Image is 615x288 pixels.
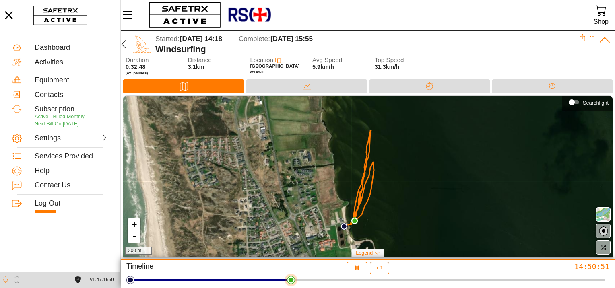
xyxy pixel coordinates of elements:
img: ModeDark.svg [13,276,20,283]
div: Searchlight [583,100,609,106]
span: [GEOGRAPHIC_DATA] [250,64,299,68]
span: 3.1km [188,64,204,70]
div: Timeline [492,79,613,93]
img: Equipment.svg [12,75,22,85]
img: PathStart.svg [341,223,348,230]
div: Subscription [35,105,108,114]
img: WIND_SURFING.svg [133,35,151,53]
div: Contact Us [35,181,108,190]
span: Legend [356,250,373,256]
span: 31.3km/h [375,64,400,70]
span: at 14:50 [250,70,263,74]
span: Active - Billed Monthly [35,114,85,119]
div: Log Out [35,199,108,208]
div: Searchlight [566,96,609,108]
a: License Agreement [72,276,83,283]
div: Map [123,79,244,93]
div: Shop [594,16,609,27]
div: Timeline [126,262,286,274]
img: Activities.svg [12,57,22,67]
div: 14:50:51 [450,262,609,271]
div: Data [246,79,367,93]
span: Distance [188,57,239,64]
button: x 1 [370,262,389,274]
div: Windsurfing [155,44,579,55]
span: Avg Speed [312,57,364,64]
span: Duration [126,57,177,64]
button: v1.47.1659 [85,273,119,286]
a: Zoom out [128,230,140,243]
img: Subscription.svg [12,104,22,114]
span: [DATE] 15:55 [270,35,313,43]
img: Help.svg [12,166,22,176]
span: 5.9km/h [312,64,334,70]
div: Help [35,167,108,175]
button: Menu [121,6,141,23]
div: Equipment [35,76,108,85]
span: x 1 [376,265,383,270]
div: Splits [369,79,490,93]
div: Services Provided [35,152,108,161]
span: Location [250,56,273,63]
span: Complete: [239,35,270,43]
div: Dashboard [35,43,108,52]
img: PathEnd.svg [351,217,358,224]
span: Top Speed [375,57,426,64]
button: Back [117,34,130,55]
div: Activities [35,58,108,67]
span: (ex. pauses) [126,71,177,76]
div: Settings [35,134,70,143]
a: Zoom in [128,218,140,230]
img: ModeLight.svg [2,276,9,283]
button: Expand [590,34,595,39]
img: ContactUs.svg [12,181,22,190]
img: RescueLogo.png [227,2,272,28]
span: 0:32:48 [126,64,146,70]
span: [DATE] 14:18 [180,35,222,43]
span: Started: [155,35,180,43]
div: 200 m [125,247,152,255]
span: v1.47.1659 [90,276,114,284]
div: Contacts [35,91,108,99]
span: Next Bill On [DATE] [35,121,79,127]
